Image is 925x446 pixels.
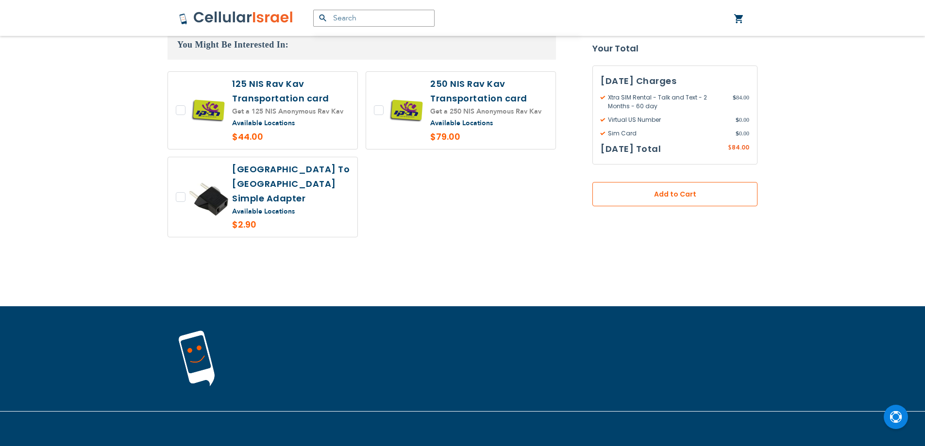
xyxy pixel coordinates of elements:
[733,93,736,102] span: $
[601,74,749,88] h3: [DATE] Charges
[624,189,725,199] span: Add to Cart
[179,11,294,25] img: Cellular Israel Logo
[232,207,295,216] a: Available Locations
[313,10,435,27] input: Search
[601,142,661,156] h3: [DATE] Total
[736,116,749,124] span: 0.00
[728,144,732,152] span: $
[592,41,757,56] strong: Your Total
[592,182,757,206] button: Add to Cart
[736,129,739,138] span: $
[736,129,749,138] span: 0.00
[601,116,736,124] span: Virtual US Number
[430,118,493,128] a: Available Locations
[232,118,295,128] a: Available Locations
[601,93,733,111] span: Xtra SIM Rental - Talk and Text - 2 Months - 60 day
[733,93,749,111] span: 84.00
[601,129,736,138] span: Sim Card
[736,116,739,124] span: $
[177,40,288,50] span: You Might Be Interested In:
[732,143,749,151] span: 84.00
